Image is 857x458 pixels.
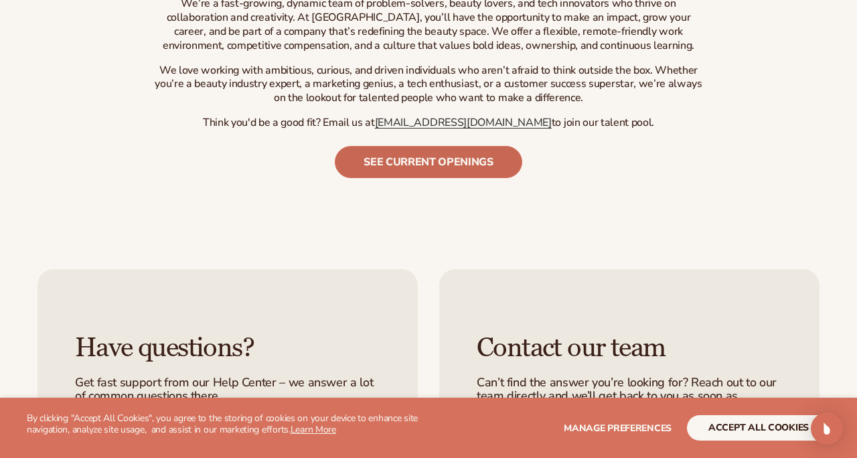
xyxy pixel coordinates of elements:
button: Manage preferences [564,415,672,441]
button: accept all cookies [687,415,830,441]
h3: Have questions? [75,333,380,363]
p: Can’t find the answer you’re looking for? Reach out to our team directly and we’ll get back to yo... [477,376,782,416]
p: By clicking "Accept All Cookies", you agree to the storing of cookies on your device to enhance s... [27,413,428,436]
div: Open Intercom Messenger [811,412,843,445]
p: Think you'd be a good fit? Email us at to join our talent pool. [151,116,706,130]
a: [EMAIL_ADDRESS][DOMAIN_NAME] [375,115,552,130]
a: See current openings [335,146,522,178]
a: Learn More [291,423,336,436]
h3: Contact our team [477,333,782,363]
span: Manage preferences [564,422,672,435]
p: We love working with ambitious, curious, and driven individuals who aren’t afraid to think outsid... [151,64,706,105]
p: Get fast support from our Help Center – we answer a lot of common questions there. [75,376,380,403]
